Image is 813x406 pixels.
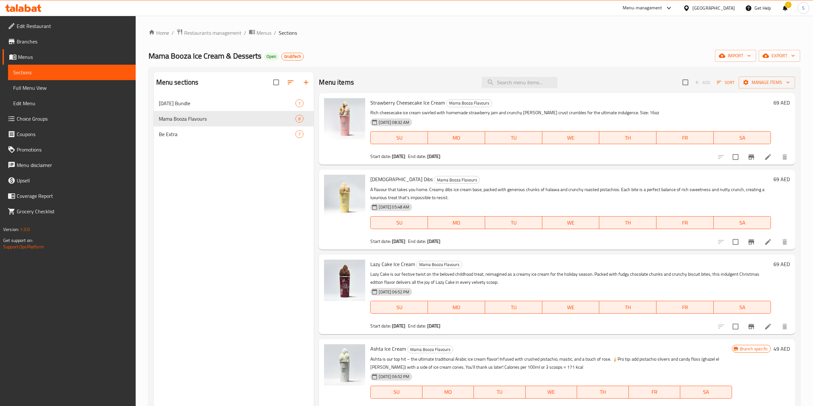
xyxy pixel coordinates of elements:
[545,133,597,143] span: WE
[739,77,795,88] button: Manage items
[777,234,792,250] button: delete
[802,5,805,12] span: S
[154,96,314,111] div: [DATE] Bundle1
[773,175,790,184] h6: 69 AED
[3,236,33,245] span: Get support on:
[580,387,626,397] span: TH
[716,303,768,312] span: SA
[716,218,768,227] span: SA
[8,65,136,80] a: Sections
[602,218,654,227] span: TH
[17,146,131,153] span: Promotions
[3,157,136,173] a: Menu disclaimer
[542,131,600,144] button: WE
[773,344,790,353] h6: 49 AED
[715,78,736,88] button: Sort
[3,18,136,34] a: Edit Restaurant
[3,126,136,142] a: Coupons
[154,93,314,144] nav: Menu sections
[485,131,542,144] button: TU
[13,69,131,76] span: Sections
[659,218,711,227] span: FR
[3,243,44,251] a: Support.OpsPlatform
[156,78,199,87] h2: Menu sections
[149,29,800,37] nav: breadcrumb
[370,322,391,330] span: Start date:
[656,216,714,229] button: FR
[17,22,131,30] span: Edit Restaurant
[716,133,768,143] span: SA
[542,216,600,229] button: WE
[324,98,365,139] img: Strawberry Cheesecake Ice Cream
[370,131,428,144] button: SU
[631,387,678,397] span: FR
[446,99,492,107] div: Mama Booza Flavours
[737,346,771,352] span: Branch specific
[744,234,759,250] button: Branch-specific-item
[692,5,735,12] div: [GEOGRAPHIC_DATA]
[717,79,735,86] span: Sort
[422,386,474,399] button: MO
[488,303,540,312] span: TU
[244,29,246,37] li: /
[729,150,742,164] span: Select to update
[623,4,662,12] div: Menu-management
[373,133,425,143] span: SU
[408,346,453,353] span: Mama Booza Flavours
[417,261,462,268] span: Mama Booza Flavours
[542,301,600,314] button: WE
[376,374,412,380] span: [DATE] 06:52 PM
[370,174,433,184] span: [DEMOGRAPHIC_DATA] Dibs
[744,319,759,334] button: Branch-specific-item
[8,80,136,96] a: Full Menu View
[764,323,772,330] a: Edit menu item
[764,238,772,246] a: Edit menu item
[428,131,485,144] button: MO
[17,161,131,169] span: Menu disclaimer
[17,130,131,138] span: Coupons
[13,84,131,92] span: Full Menu View
[296,116,303,122] span: 8
[17,38,131,45] span: Branches
[428,216,485,229] button: MO
[3,173,136,188] a: Upsell
[159,130,296,138] span: Be Extra
[3,111,136,126] a: Choice Groups
[159,115,296,123] span: Mama Booza Flavours
[680,386,732,399] button: SA
[408,322,426,330] span: End date:
[370,259,415,269] span: Lazy Cake Ice Cream
[714,301,771,314] button: SA
[370,344,406,354] span: Ashta Ice Cream
[295,115,303,123] div: items
[528,387,575,397] span: WE
[773,260,790,269] h6: 69 AED
[434,176,480,184] span: Mama Booza Flavours
[408,237,426,245] span: End date:
[13,99,131,107] span: Edit Menu
[370,270,771,286] p: Lazy Cake is our festive twist on the beloved childhood treat, reimagined as a creamy ice cream f...
[370,355,732,371] p: Ashta is our top hit – the ultimate traditional Arabic ice cream flavor! Infused with crushed pis...
[430,303,483,312] span: MO
[17,192,131,200] span: Coverage Report
[370,109,771,117] p: Rich cheesecake ice cream swirled with homemade strawberry jam and crunchy [PERSON_NAME] crust cr...
[17,115,131,123] span: Choice Groups
[17,208,131,215] span: Grocery Checklist
[599,131,656,144] button: TH
[269,76,283,89] span: Select all sections
[370,186,771,202] p: A flavour that takes you home. Creamy dibs ice cream base, packed with generous chunks of halawa ...
[149,49,261,63] span: Mama Booza Ice Cream & Desserts
[324,260,365,301] img: Lazy Cake Ice Cream
[324,175,365,216] img: Halawa Dibs
[376,119,412,125] span: [DATE] 08:32 AM
[264,53,279,60] div: Open
[373,218,425,227] span: SU
[659,133,711,143] span: FR
[370,386,422,399] button: SU
[777,149,792,165] button: delete
[714,216,771,229] button: SA
[370,237,391,245] span: Start date:
[526,386,577,399] button: WE
[279,29,297,37] span: Sections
